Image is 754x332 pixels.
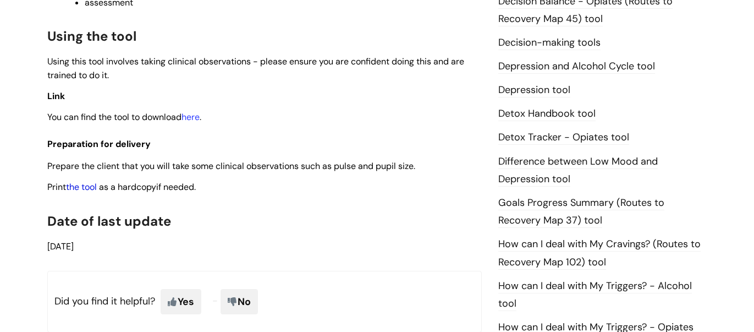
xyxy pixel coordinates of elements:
span: Print [47,181,66,193]
span: [DATE] [47,241,74,252]
span: Yes [161,289,201,314]
a: How can I deal with My Cravings? (Routes to Recovery Map 102) tool [498,237,701,269]
a: here [181,111,200,123]
a: Goals Progress Summary (Routes to Recovery Map 37) tool [498,196,664,228]
span: No [221,289,258,314]
span: Prepare the client that you will take some clinical observations such as pulse and pupil size. [47,160,415,172]
span: Using this tool involves taking clinical observations - please ensure you are confident doing thi... [47,56,464,81]
span: if needed. [156,181,196,193]
span: Preparation for delivery [47,138,151,150]
span: Using the tool [47,28,136,45]
a: Decision-making tools [498,36,601,50]
a: Detox Handbook tool [498,107,596,121]
a: How can I deal with My Triggers? - Alcohol tool [498,279,692,311]
a: Depression and Alcohol Cycle tool [498,59,655,74]
a: Detox Tracker - Opiates tool [498,130,629,145]
span: as a hardcopy [99,181,156,193]
span: You can find the tool to download . [47,111,201,123]
a: the tool [66,181,97,193]
span: Date of last update [47,213,171,230]
a: Depression tool [498,83,570,97]
a: Difference between Low Mood and Depression tool [498,155,658,187]
span: Link [47,90,65,102]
